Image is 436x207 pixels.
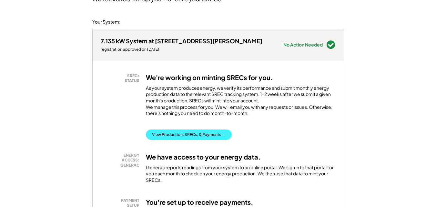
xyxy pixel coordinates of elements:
div: ENERGY ACCESS: GENERAC [104,153,139,168]
div: No Action Needed [283,42,323,47]
h3: We have access to your energy data. [146,153,261,161]
h3: We're working on minting SRECs for you. [146,73,273,82]
div: As your system produces energy, we verify its performance and submit monthly energy production da... [146,85,336,120]
div: Generac reports readings from your system to an online portal. We sign in to that portal for you ... [146,164,336,183]
button: View Production, SRECs, & Payments → [146,129,232,140]
div: SRECs STATUS [104,73,139,83]
div: 7.135 kW System at [STREET_ADDRESS][PERSON_NAME] [101,37,262,45]
div: registration approved on [DATE] [101,47,262,52]
h3: You're set up to receive payments. [146,198,253,206]
div: Your System: [92,19,120,25]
